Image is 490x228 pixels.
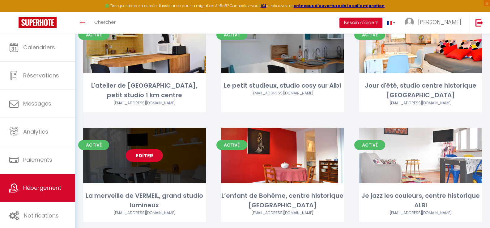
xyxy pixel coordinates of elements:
[261,3,266,8] a: ICI
[23,156,52,164] span: Paiements
[221,210,344,216] div: Airbnb
[23,44,55,51] span: Calendriers
[354,140,385,150] span: Activé
[216,140,247,150] span: Activé
[23,100,51,107] span: Messages
[418,18,461,26] span: [PERSON_NAME]
[24,212,59,219] span: Notifications
[216,30,247,40] span: Activé
[221,81,344,90] div: Le petit studieux, studio cosy sur Albi
[405,18,414,27] img: ...
[339,18,382,28] button: Besoin d'aide ?
[23,128,48,135] span: Analytics
[19,17,57,28] img: Super Booking
[400,12,469,34] a: ... [PERSON_NAME]
[359,210,482,216] div: Airbnb
[78,140,109,150] span: Activé
[359,191,482,210] div: Je jazz les couleurs, centre historique ALBI
[5,2,23,21] button: Ouvrir le widget de chat LiveChat
[94,19,116,25] span: Chercher
[83,81,206,100] div: L'atelier de [GEOGRAPHIC_DATA], petit studio 1 km centre
[354,30,385,40] span: Activé
[221,191,344,210] div: L’enfant de Bohème, centre historique [GEOGRAPHIC_DATA]
[83,210,206,216] div: Airbnb
[83,191,206,210] div: La merveille de VERMEIL, grand studio lumineux
[359,100,482,106] div: Airbnb
[83,100,206,106] div: Airbnb
[78,30,109,40] span: Activé
[23,72,59,79] span: Réservations
[221,90,344,96] div: Airbnb
[23,184,61,192] span: Hébergement
[294,3,385,8] a: créneaux d'ouverture de la salle migration
[475,19,483,27] img: logout
[90,12,120,34] a: Chercher
[126,149,163,162] a: Editer
[359,81,482,100] div: Jour d'été, studio centre historique [GEOGRAPHIC_DATA]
